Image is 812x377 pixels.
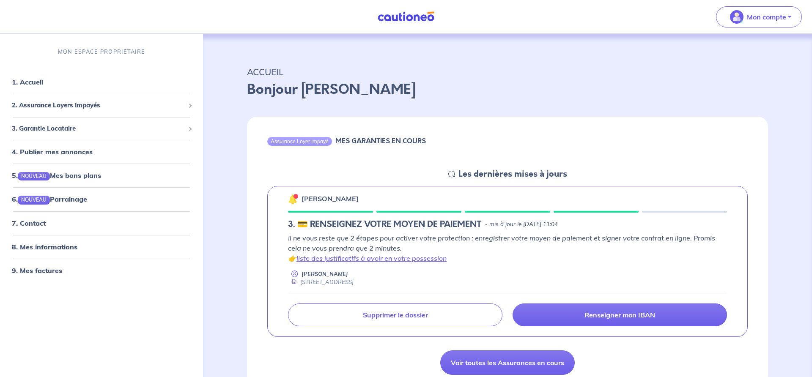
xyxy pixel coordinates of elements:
[12,148,93,156] a: 4. Publier mes annonces
[3,191,200,208] div: 6.NOUVEAUParrainage
[58,48,145,56] p: MON ESPACE PROPRIÉTAIRE
[302,194,359,204] p: [PERSON_NAME]
[747,12,786,22] p: Mon compte
[513,303,727,326] a: Renseigner mon IBAN
[3,74,200,90] div: 1. Accueil
[12,219,46,227] a: 7. Contact
[288,219,727,229] div: state: PAYMENT-METHOD-IN-PROGRESS, Context: NEW,NO-CERTIFICATE,ALONE,LESSOR-DOCUMENTS
[247,79,768,100] p: Bonjour [PERSON_NAME]
[716,6,802,27] button: illu_account_valid_menu.svgMon compte
[440,350,575,375] a: Voir toutes les Assurances en cours
[247,64,768,79] p: ACCUEIL
[3,215,200,232] div: 7. Contact
[3,120,200,137] div: 3. Garantie Locataire
[3,97,200,114] div: 2. Assurance Loyers Impayés
[12,101,185,110] span: 2. Assurance Loyers Impayés
[485,220,558,229] p: - mis à jour le [DATE] 11:04
[267,137,332,145] div: Assurance Loyer Impayé
[363,311,428,319] p: Supprimer le dossier
[730,10,743,24] img: illu_account_valid_menu.svg
[12,171,101,180] a: 5.NOUVEAUMes bons plans
[3,238,200,255] div: 8. Mes informations
[288,278,354,286] div: [STREET_ADDRESS]
[3,262,200,279] div: 9. Mes factures
[288,194,298,204] img: 🔔
[288,233,727,263] p: Il ne vous reste que 2 étapes pour activer votre protection : enregistrer votre moyen de paiement...
[296,254,447,262] a: liste des justificatifs à avoir en votre possession
[458,169,567,179] h5: Les dernières mises à jours
[374,11,438,22] img: Cautioneo
[12,243,77,251] a: 8. Mes informations
[12,195,87,204] a: 6.NOUVEAUParrainage
[335,137,426,145] h6: MES GARANTIES EN COURS
[12,78,43,86] a: 1. Accueil
[288,219,482,229] h5: 3. 💳 RENSEIGNEZ VOTRE MOYEN DE PAIEMENT
[584,311,655,319] p: Renseigner mon IBAN
[288,303,502,326] a: Supprimer le dossier
[12,266,62,275] a: 9. Mes factures
[3,167,200,184] div: 5.NOUVEAUMes bons plans
[302,270,348,278] p: [PERSON_NAME]
[3,143,200,160] div: 4. Publier mes annonces
[12,124,185,134] span: 3. Garantie Locataire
